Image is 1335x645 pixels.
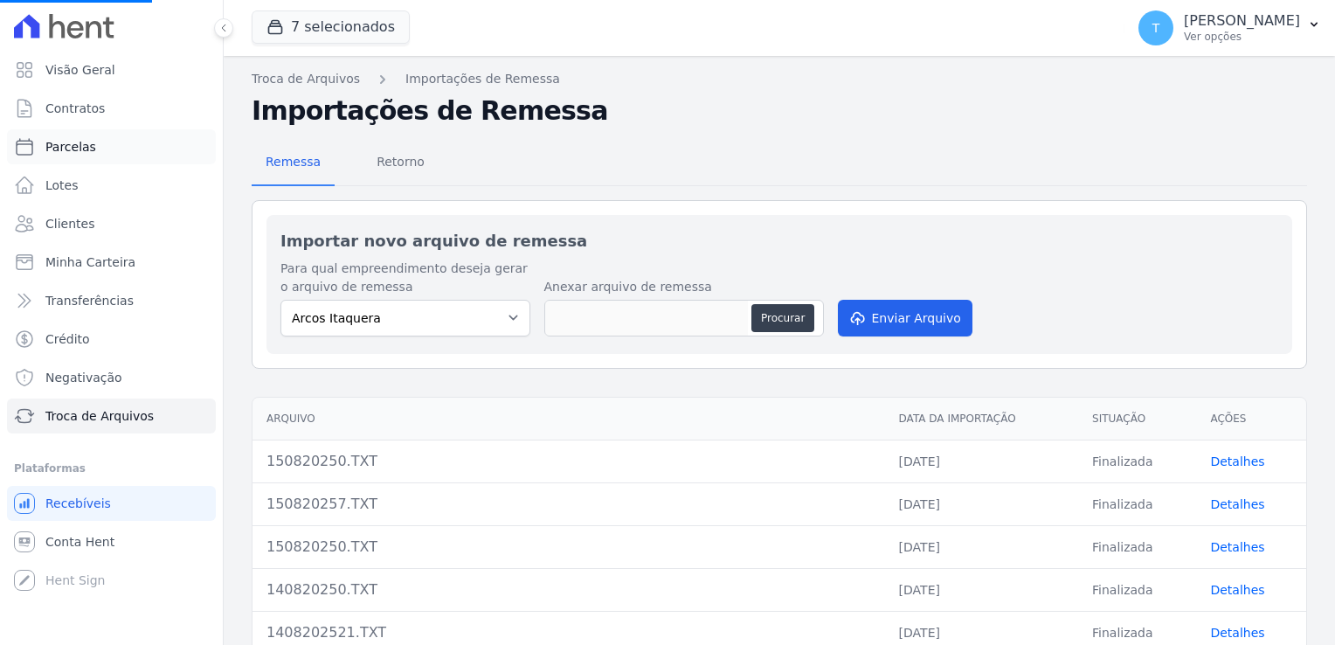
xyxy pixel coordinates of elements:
[1210,454,1264,468] a: Detalhes
[1078,568,1196,611] td: Finalizada
[1196,398,1306,440] th: Ações
[45,61,115,79] span: Visão Geral
[45,330,90,348] span: Crédito
[252,10,410,44] button: 7 selecionados
[266,451,871,472] div: 150820250.TXT
[252,70,360,88] a: Troca de Arquivos
[252,398,885,440] th: Arquivo
[7,245,216,280] a: Minha Carteira
[363,141,439,186] a: Retorno
[45,369,122,386] span: Negativação
[266,622,871,643] div: 1408202521.TXT
[7,524,216,559] a: Conta Hent
[1078,525,1196,568] td: Finalizada
[885,568,1078,611] td: [DATE]
[45,253,135,271] span: Minha Carteira
[885,482,1078,525] td: [DATE]
[885,440,1078,482] td: [DATE]
[266,494,871,515] div: 150820257.TXT
[45,215,94,232] span: Clientes
[266,579,871,600] div: 140820250.TXT
[405,70,560,88] a: Importações de Remessa
[7,206,216,241] a: Clientes
[7,486,216,521] a: Recebíveis
[45,495,111,512] span: Recebíveis
[7,129,216,164] a: Parcelas
[7,168,216,203] a: Lotes
[7,283,216,318] a: Transferências
[266,537,871,558] div: 150820250.TXT
[7,360,216,395] a: Negativação
[7,91,216,126] a: Contratos
[885,525,1078,568] td: [DATE]
[1210,497,1264,511] a: Detalhes
[1078,482,1196,525] td: Finalizada
[366,144,435,179] span: Retorno
[1078,440,1196,482] td: Finalizada
[45,138,96,156] span: Parcelas
[7,399,216,433] a: Troca de Arquivos
[45,292,134,309] span: Transferências
[280,260,530,296] label: Para qual empreendimento deseja gerar o arquivo de remessa
[1210,583,1264,597] a: Detalhes
[544,278,824,296] label: Anexar arquivo de remessa
[252,141,335,186] a: Remessa
[252,95,1307,127] h2: Importações de Remessa
[1184,30,1300,44] p: Ver opções
[7,322,216,357] a: Crédito
[1152,22,1160,34] span: T
[1210,626,1264,640] a: Detalhes
[280,229,1278,253] h2: Importar novo arquivo de remessa
[1124,3,1335,52] button: T [PERSON_NAME] Ver opções
[7,52,216,87] a: Visão Geral
[1078,398,1196,440] th: Situação
[14,458,209,479] div: Plataformas
[252,70,1307,88] nav: Breadcrumb
[1210,540,1264,554] a: Detalhes
[45,177,79,194] span: Lotes
[885,398,1078,440] th: Data da Importação
[45,407,154,425] span: Troca de Arquivos
[751,304,814,332] button: Procurar
[838,300,972,336] button: Enviar Arquivo
[1184,12,1300,30] p: [PERSON_NAME]
[255,144,331,179] span: Remessa
[45,533,114,551] span: Conta Hent
[45,100,105,117] span: Contratos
